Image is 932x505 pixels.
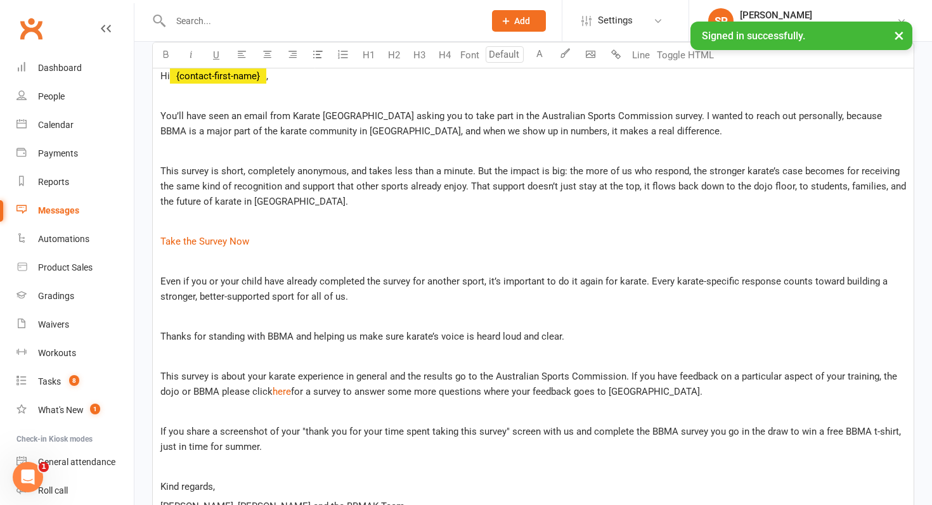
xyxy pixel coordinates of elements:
div: Product Sales [38,262,93,272]
button: Toggle HTML [654,42,717,68]
a: Automations [16,225,134,253]
span: 1 [39,462,49,472]
div: Reports [38,177,69,187]
a: Messages [16,196,134,225]
div: Messages [38,205,79,215]
iframe: Intercom live chat [13,462,43,492]
div: Roll call [38,485,68,495]
span: Kind regards, [160,481,215,492]
button: Add [492,10,546,32]
span: Signed in successfully. [702,30,805,42]
span: 1 [90,404,100,414]
button: × [888,22,910,49]
div: General attendance [38,457,115,467]
button: H1 [356,42,381,68]
button: H3 [406,42,432,68]
a: General attendance kiosk mode [16,448,134,476]
a: Product Sales [16,253,134,282]
span: , [266,70,268,82]
button: Font [457,42,482,68]
button: A [527,42,552,68]
span: Even if you or your child have already completed the survey for another sport, it’s important to ... [160,276,890,302]
span: 8 [69,375,79,386]
div: What's New [38,405,84,415]
div: Dashboard [38,63,82,73]
a: Gradings [16,282,134,310]
span: Settings [598,6,633,35]
div: People [38,91,65,101]
button: U [204,42,229,68]
span: for a survey to answer some more questions where your feedback goes to [GEOGRAPHIC_DATA]. [291,386,702,397]
span: If you share a screenshot of your "thank you for your time spent taking this survey" screen with ... [160,426,903,452]
div: Gradings [38,291,74,301]
span: Hi [160,70,170,82]
div: Tasks [38,376,61,387]
span: You’ll have seen an email from Karate [GEOGRAPHIC_DATA] asking you to take part in the Australian... [160,110,884,137]
button: H2 [381,42,406,68]
span: U [213,49,219,61]
span: Take the Survey Now [160,236,249,247]
a: Roll call [16,476,134,505]
a: Waivers [16,310,134,339]
div: Automations [38,234,89,244]
div: Waivers [38,319,69,329]
div: Calendar [38,120,74,130]
a: Clubworx [15,13,47,44]
div: Workouts [38,348,76,358]
a: Tasks 8 [16,368,134,396]
a: Reports [16,168,134,196]
span: Add [514,16,530,26]
a: People [16,82,134,111]
div: Payments [38,148,78,158]
a: Dashboard [16,54,134,82]
a: What's New1 [16,396,134,425]
a: Payments [16,139,134,168]
span: Thanks for standing with BBMA and helping us make sure karate’s voice is heard loud and clear. [160,331,564,342]
div: [PERSON_NAME] [740,10,896,21]
div: SP [708,8,734,34]
button: H4 [432,42,457,68]
input: Search... [167,12,476,30]
a: Calendar [16,111,134,139]
span: This survey is about your karate experience in general and the results go to the Australian Sport... [160,371,900,397]
button: Line [628,42,654,68]
span: here [273,386,291,397]
div: Black Belt Martial Arts Kincumber South [740,21,896,32]
span: This survey is short, completely anonymous, and takes less than a minute. But the impact is big: ... [160,165,909,207]
a: Workouts [16,339,134,368]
